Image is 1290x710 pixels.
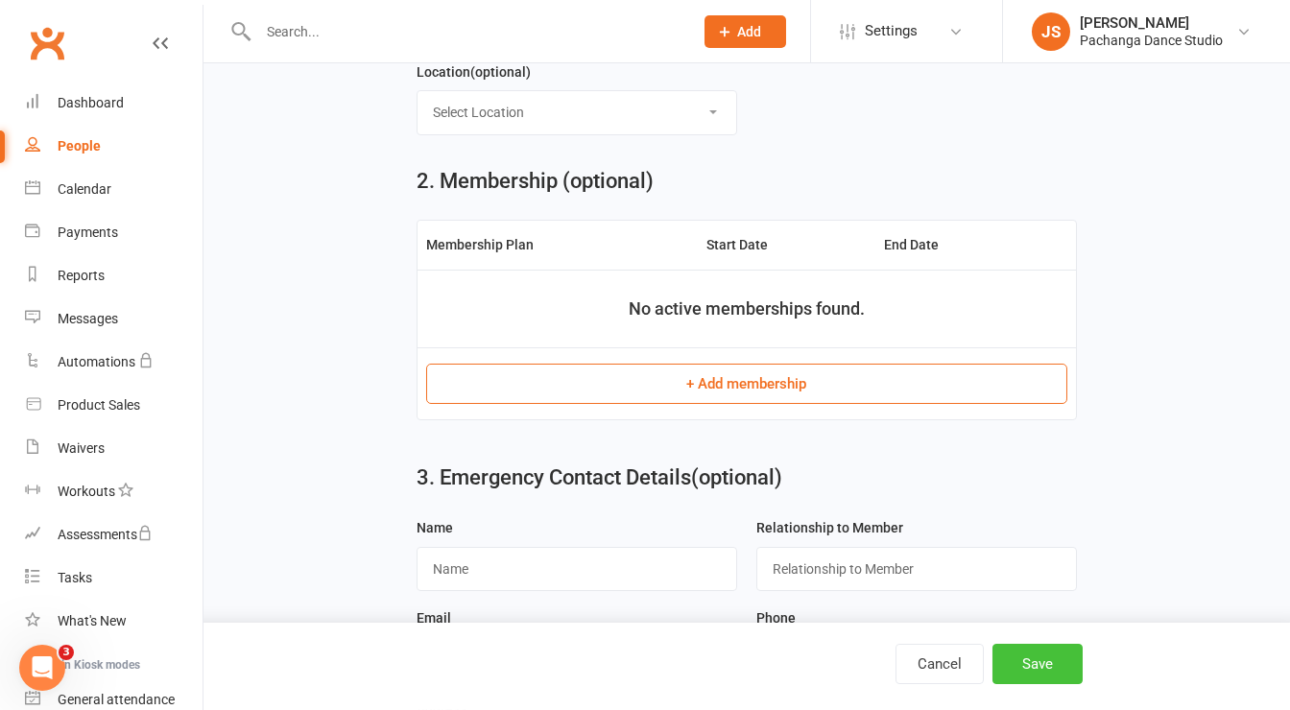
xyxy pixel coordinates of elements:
label: Name [417,517,453,538]
div: Calendar [58,181,111,197]
h2: 2. Membership (optional) [417,170,654,193]
a: Workouts [25,470,203,513]
div: Reports [58,268,105,283]
button: + Add membership [426,364,1066,404]
div: Dashboard [58,95,124,110]
label: Email [417,607,451,628]
a: Assessments [25,513,203,556]
a: Product Sales [25,384,203,427]
input: Name [417,547,737,591]
a: People [25,125,203,168]
div: Waivers [58,440,105,456]
span: Settings [865,10,918,53]
label: Relationship to Member [756,517,903,538]
a: Payments [25,211,203,254]
a: Clubworx [23,19,71,67]
a: What's New [25,600,203,643]
a: Calendar [25,168,203,211]
th: Membership Plan [418,221,698,270]
span: 3 [59,645,74,660]
span: Add [738,24,762,39]
div: Payments [58,225,118,240]
spang: (optional) [470,64,531,80]
div: [PERSON_NAME] [1080,14,1223,32]
div: JS [1032,12,1070,51]
div: Tasks [58,570,92,585]
div: Assessments [58,527,153,542]
input: Search... [252,18,680,45]
th: Start Date [698,221,874,270]
iframe: Intercom live chat [19,645,65,691]
a: Messages [25,297,203,341]
a: Dashboard [25,82,203,125]
div: Workouts [58,484,115,499]
button: Save [992,644,1083,684]
label: Phone [756,607,796,628]
label: Location [417,61,531,83]
div: Pachanga Dance Studio [1080,32,1223,49]
div: People [58,138,101,154]
a: Waivers [25,427,203,470]
button: Cancel [896,644,984,684]
div: General attendance [58,692,175,707]
th: End Date [875,221,1038,270]
div: Product Sales [58,397,140,413]
div: What's New [58,613,127,628]
span: (optional) [691,465,782,489]
a: Automations [25,341,203,384]
div: Automations [58,354,135,369]
button: Add [705,15,786,48]
td: No active memberships found. [418,270,1075,347]
h2: 3. Emergency Contact Details [417,466,1076,489]
div: Messages [58,311,118,326]
a: Reports [25,254,203,297]
a: Tasks [25,556,203,600]
input: Relationship to Member [756,547,1077,591]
